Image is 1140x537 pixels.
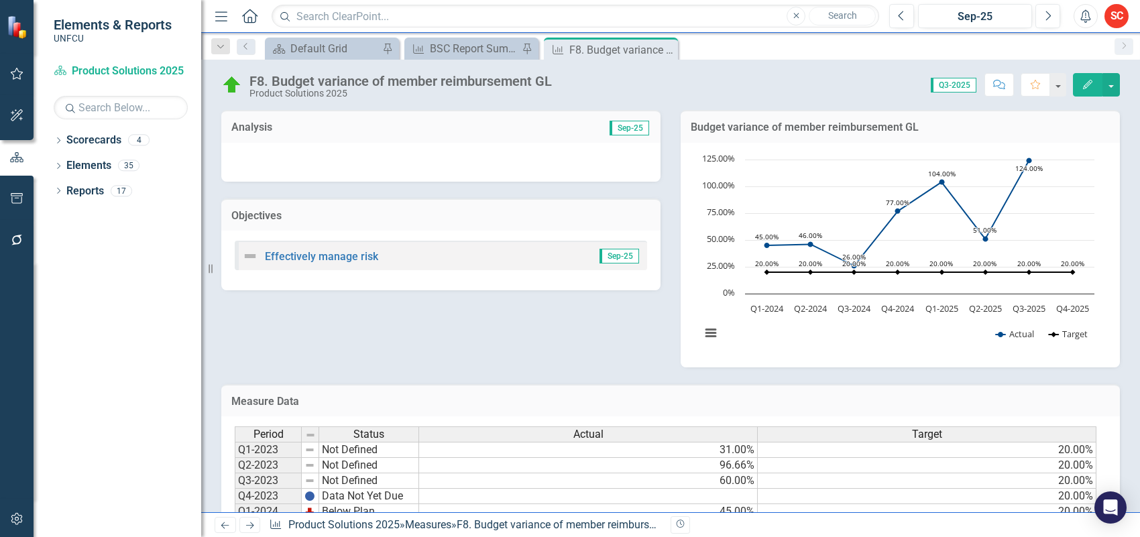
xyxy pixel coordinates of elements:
text: 20.00% [973,259,996,268]
td: 20.00% [758,504,1096,520]
a: Reports [66,184,104,199]
td: 96.66% [419,458,758,473]
div: Default Grid [290,40,379,57]
span: Q3-2025 [931,78,976,93]
path: Q3-2024, 20. Target. [852,270,857,275]
path: Q2-2025, 51. Actual. [983,236,988,241]
td: Below Plan [319,504,419,520]
span: Period [253,428,284,440]
text: 20.00% [1061,259,1084,268]
text: 20.00% [755,259,779,268]
span: Search [828,10,857,21]
img: BgCOk07PiH71IgAAAABJRU5ErkJggg== [304,491,315,501]
text: Q4-2024 [881,302,915,314]
a: Elements [66,158,111,174]
text: Q2-2025 [969,302,1002,314]
text: 20.00% [929,259,953,268]
td: 60.00% [419,473,758,489]
button: Sep-25 [918,4,1032,28]
text: 104.00% [928,169,956,178]
div: BSC Report Summary [430,40,518,57]
a: Effectively manage risk [265,250,378,263]
img: 8DAGhfEEPCf229AAAAAElFTkSuQmCC [304,444,315,455]
div: Open Intercom Messenger [1094,491,1127,524]
path: Q4-2024, 20. Target. [895,270,901,275]
span: Elements & Reports [54,17,172,33]
td: Not Defined [319,473,419,489]
text: Q4-2025 [1056,302,1089,314]
h3: Budget variance of member reimbursement GL [691,121,1110,133]
a: Product Solutions 2025 [54,64,188,79]
td: Q3-2023 [235,473,302,489]
td: Not Defined [319,442,419,458]
div: F8. Budget variance of member reimbursement GL [569,42,675,58]
text: 25.00% [707,259,735,272]
path: Q1-2024, 45. Actual. [764,243,770,248]
a: Scorecards [66,133,121,148]
div: F8. Budget variance of member reimbursement GL [457,518,695,531]
img: 8DAGhfEEPCf229AAAAAElFTkSuQmCC [305,430,316,440]
text: 75.00% [707,206,735,218]
text: 20.00% [886,259,909,268]
button: Search [809,7,876,25]
path: Q1-2025, 20. Target. [939,270,945,275]
span: Actual [573,428,604,440]
a: Measures [405,518,451,531]
text: 20.00% [1017,259,1041,268]
div: Product Solutions 2025 [249,88,552,99]
span: Status [353,428,384,440]
td: 20.00% [758,489,1096,504]
img: 8DAGhfEEPCf229AAAAAElFTkSuQmCC [304,475,315,486]
text: 45.00% [755,232,779,241]
path: Q4-2024, 77. Actual. [895,208,901,213]
h3: Measure Data [231,396,1110,408]
text: 125.00% [702,152,735,164]
text: Q1-2025 [925,302,958,314]
text: Q3-2024 [838,302,871,314]
path: Q1-2025, 104. Actual. [939,179,945,184]
h3: Analysis [231,121,441,133]
text: 50.00% [707,233,735,245]
text: 51.00% [973,225,996,235]
span: Target [912,428,942,440]
g: Actual, line 1 of 2 with 8 data points. [764,158,1032,268]
text: 124.00% [1015,164,1043,173]
td: 31.00% [419,442,758,458]
path: Q3-2025, 20. Target. [1027,270,1032,275]
text: 100.00% [702,179,735,191]
td: Q1-2024 [235,504,302,520]
path: Q4-2025, 20. Target. [1070,270,1076,275]
div: 17 [111,185,132,196]
td: 45.00% [419,504,758,520]
path: Q2-2024, 20. Target. [808,270,813,275]
td: 20.00% [758,442,1096,458]
path: Q2-2024, 46. Actual. [808,241,813,247]
button: SC [1104,4,1129,28]
text: 20.00% [799,259,822,268]
text: Q1-2024 [750,302,784,314]
path: Q3-2025, 124. Actual. [1027,158,1032,163]
img: Not Defined [242,248,258,264]
td: Not Defined [319,458,419,473]
img: TnMDeAgwAPMxUmUi88jYAAAAAElFTkSuQmCC [304,506,315,517]
text: 46.00% [799,231,822,240]
div: » » [269,518,661,533]
svg: Interactive chart [694,153,1101,354]
td: Q4-2023 [235,489,302,504]
small: UNFCU [54,33,172,44]
div: Chart. Highcharts interactive chart. [694,153,1106,354]
div: F8. Budget variance of member reimbursement GL [249,74,552,88]
div: Sep-25 [923,9,1027,25]
text: 0% [723,286,735,298]
text: 26.00% [842,252,866,261]
text: Q3-2025 [1013,302,1045,314]
td: Data Not Yet Due [319,489,419,504]
button: Show Actual [996,328,1034,340]
path: Q1-2024, 20. Target. [764,270,770,275]
h3: Objectives [231,210,650,222]
a: Product Solutions 2025 [288,518,400,531]
img: ClearPoint Strategy [7,15,30,39]
td: 20.00% [758,458,1096,473]
text: Q2-2024 [794,302,828,314]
